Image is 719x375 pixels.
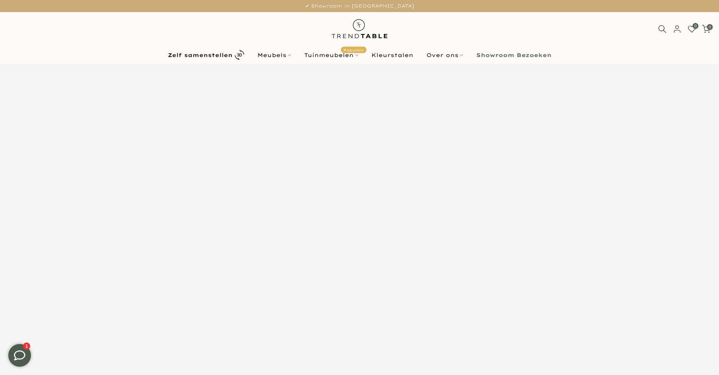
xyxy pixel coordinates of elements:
[420,51,470,60] a: Over ons
[297,51,365,60] a: TuinmeubelenPopulair
[476,52,551,58] b: Showroom Bezoeken
[251,51,297,60] a: Meubels
[702,25,710,33] a: 0
[9,2,710,10] p: ✔ Showroom in [GEOGRAPHIC_DATA]
[693,23,698,29] span: 0
[707,24,713,30] span: 0
[168,52,232,58] b: Zelf samenstellen
[365,51,420,60] a: Kleurstalen
[341,46,366,53] span: Populair
[161,48,251,62] a: Zelf samenstellen
[326,12,393,46] img: trend-table
[470,51,558,60] a: Showroom Bezoeken
[1,336,38,374] iframe: toggle-frame
[688,25,696,33] a: 0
